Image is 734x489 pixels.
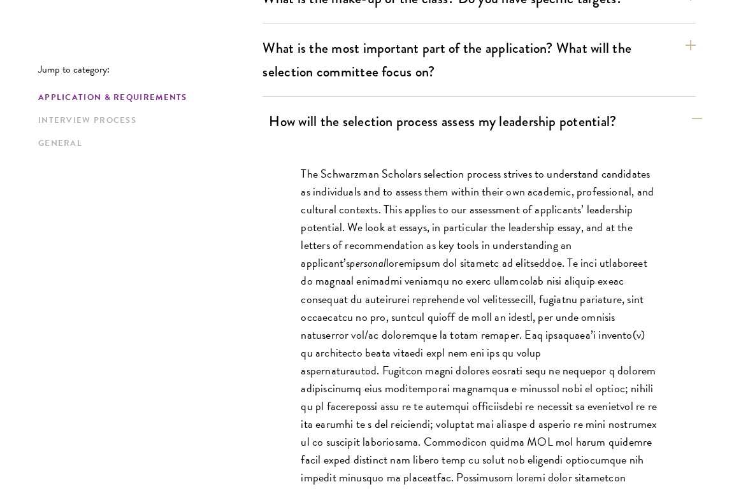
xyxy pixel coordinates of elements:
[38,91,255,104] a: Application & Requirements
[38,64,263,75] p: Jump to category:
[38,114,255,127] a: Interview Process
[350,254,386,271] em: personal
[263,34,696,86] button: What is the most important part of the application? What will the selection committee focus on?
[269,107,702,136] button: How will the selection process assess my leadership potential?
[38,137,255,150] a: General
